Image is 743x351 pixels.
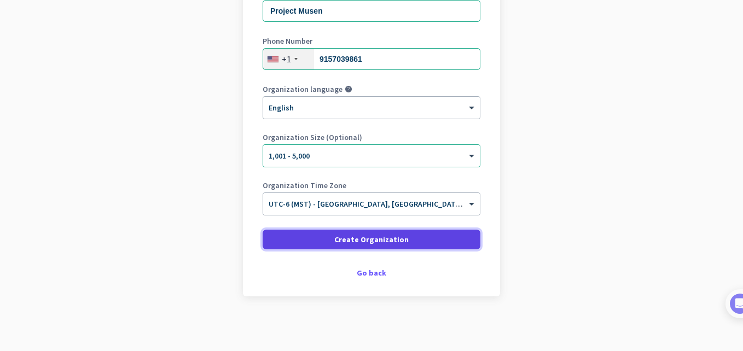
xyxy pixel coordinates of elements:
label: Organization Time Zone [263,182,480,189]
button: Create Organization [263,230,480,249]
input: 201-555-0123 [263,48,480,70]
i: help [345,85,352,93]
div: Go back [263,269,480,277]
label: Organization Size (Optional) [263,133,480,141]
label: Phone Number [263,37,480,45]
span: Create Organization [334,234,409,245]
label: Organization language [263,85,343,93]
div: +1 [282,54,291,65]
